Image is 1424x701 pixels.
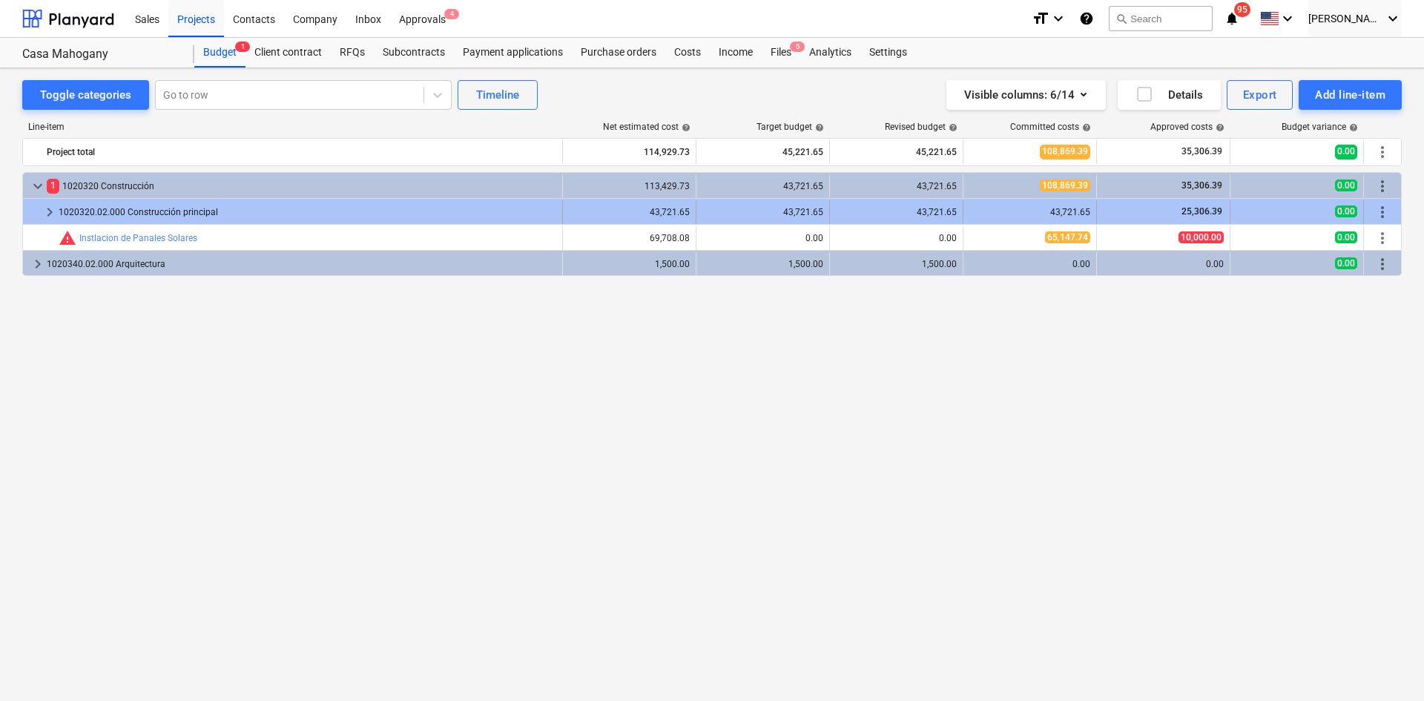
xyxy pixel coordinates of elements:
div: 1,500.00 [836,259,957,269]
span: 65,147.74 [1045,231,1090,243]
span: 1 [235,42,250,52]
div: 0.00 [702,233,823,243]
a: Budget1 [194,38,245,68]
span: More actions [1374,229,1391,247]
div: Export [1243,85,1277,105]
div: Project total [47,140,556,164]
span: 25,306.39 [1180,206,1224,217]
div: 43,721.65 [836,207,957,217]
a: RFQs [331,38,374,68]
div: Net estimated cost [603,122,690,132]
a: Settings [860,38,916,68]
a: Subcontracts [374,38,454,68]
a: Costs [665,38,710,68]
span: More actions [1374,177,1391,195]
span: help [679,123,690,132]
div: 113,429.73 [569,181,690,191]
div: 1020340.02.000 Arquitectura [47,252,556,276]
a: Analytics [800,38,860,68]
span: help [1079,123,1091,132]
div: Visible columns : 6/14 [964,85,1088,105]
div: Add line-item [1315,85,1385,105]
span: Committed costs exceed revised budget [59,229,76,247]
span: help [1346,123,1358,132]
span: 10,000.00 [1179,231,1224,243]
span: 0.00 [1335,180,1357,191]
a: Income [710,38,762,68]
div: 0.00 [836,233,957,243]
div: Files [762,38,800,68]
span: keyboard_arrow_down [29,177,47,195]
button: Visible columns:6/14 [946,80,1106,110]
div: 1,500.00 [702,259,823,269]
div: Budget [194,38,245,68]
button: Timeline [458,80,538,110]
span: help [1213,123,1224,132]
span: help [812,123,824,132]
div: 1020320 Construcción [47,174,556,198]
div: 45,221.65 [836,140,957,164]
button: Add line-item [1299,80,1402,110]
button: Export [1227,80,1293,110]
span: 35,306.39 [1180,180,1224,191]
i: keyboard_arrow_down [1049,10,1067,27]
a: Instlacion de Panales Solares [79,233,197,243]
span: 0.00 [1335,257,1357,269]
a: Payment applications [454,38,572,68]
a: Files5 [762,38,800,68]
div: Committed costs [1010,122,1091,132]
div: 43,721.65 [969,207,1090,217]
span: 0.00 [1335,145,1357,159]
span: [PERSON_NAME] [1308,13,1382,24]
span: More actions [1374,255,1391,273]
div: 45,221.65 [702,140,823,164]
div: Details [1135,85,1203,105]
div: 0.00 [969,259,1090,269]
span: 0.00 [1335,231,1357,243]
div: Timeline [476,85,519,105]
span: 0.00 [1335,205,1357,217]
div: Target budget [756,122,824,132]
span: 1 [47,179,59,193]
button: Search [1109,6,1213,31]
div: 114,929.73 [569,140,690,164]
i: format_size [1032,10,1049,27]
span: More actions [1374,203,1391,221]
div: 43,721.65 [569,207,690,217]
span: keyboard_arrow_right [41,203,59,221]
span: 5 [790,42,805,52]
a: Purchase orders [572,38,665,68]
div: Toggle categories [40,85,131,105]
div: 0.00 [1103,259,1224,269]
div: 43,721.65 [702,207,823,217]
i: notifications [1224,10,1239,27]
span: 108,869.39 [1040,145,1090,159]
a: Client contract [245,38,331,68]
div: 69,708.08 [569,233,690,243]
span: keyboard_arrow_right [29,255,47,273]
button: Toggle categories [22,80,149,110]
div: Line-item [22,122,564,132]
div: Widget de chat [1350,630,1424,701]
div: 1,500.00 [569,259,690,269]
span: 4 [444,9,459,19]
div: Budget variance [1282,122,1358,132]
span: 95 [1234,2,1250,17]
button: Details [1118,80,1221,110]
span: 108,869.39 [1040,180,1090,191]
div: 43,721.65 [702,181,823,191]
div: Casa Mahogany [22,47,177,62]
i: Knowledge base [1079,10,1094,27]
span: search [1115,13,1127,24]
div: 1020320.02.000 Construcción principal [59,200,556,224]
div: 43,721.65 [836,181,957,191]
div: Approved costs [1150,122,1224,132]
span: More actions [1374,143,1391,161]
